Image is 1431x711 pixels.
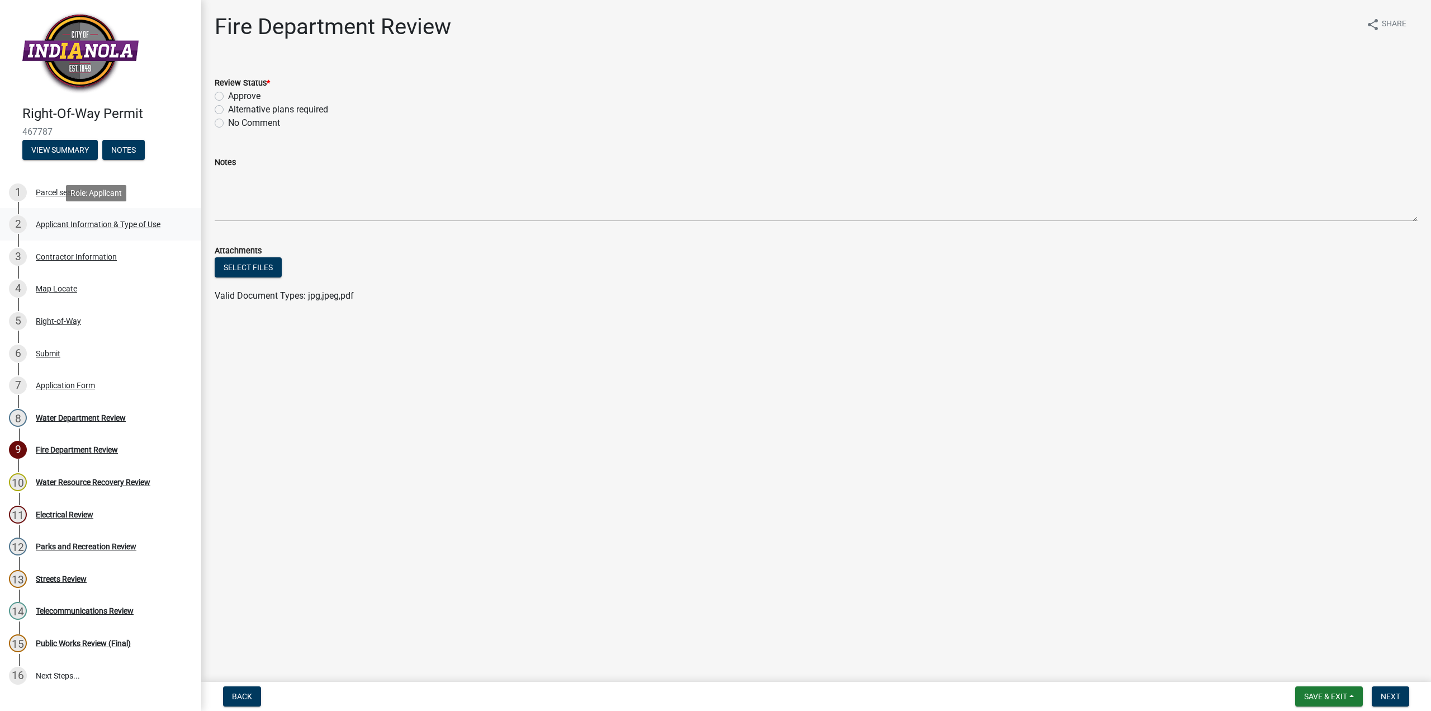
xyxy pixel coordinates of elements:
wm-modal-confirm: Summary [22,146,98,155]
span: Valid Document Types: jpg,jpeg,pdf [215,290,354,301]
div: Water Resource Recovery Review [36,478,150,486]
div: 7 [9,376,27,394]
div: Contractor Information [36,253,117,261]
div: Applicant Information & Type of Use [36,220,160,228]
label: Alternative plans required [228,103,328,116]
button: Save & Exit [1295,686,1363,707]
i: share [1366,18,1380,31]
div: Parcel search [36,189,83,196]
button: shareShare [1357,13,1415,35]
div: Right-of-Way [36,317,81,325]
h1: Fire Department Review [215,13,451,40]
div: 16 [9,667,27,685]
span: Back [232,692,252,701]
label: No Comment [228,116,280,130]
div: 9 [9,441,27,459]
div: Map Locate [36,285,77,293]
div: Role: Applicant [66,185,126,201]
div: 15 [9,634,27,652]
span: Next [1381,692,1400,701]
div: 12 [9,538,27,555]
label: Review Status [215,79,270,87]
div: Water Department Review [36,414,126,422]
span: Save & Exit [1304,692,1347,701]
div: 4 [9,280,27,298]
div: 5 [9,312,27,330]
wm-modal-confirm: Notes [102,146,145,155]
span: Share [1382,18,1406,31]
button: Notes [102,140,145,160]
label: Attachments [215,247,262,255]
span: 467787 [22,126,179,137]
div: 3 [9,248,27,266]
div: Application Form [36,382,95,389]
label: Approve [228,90,260,103]
button: Back [223,686,261,707]
h4: Right-Of-Way Permit [22,106,192,122]
div: Parks and Recreation Review [36,543,136,550]
div: Electrical Review [36,511,93,519]
label: Notes [215,159,236,167]
div: 11 [9,506,27,524]
div: 14 [9,602,27,620]
div: Public Works Review (Final) [36,639,131,647]
div: 6 [9,345,27,362]
button: View Summary [22,140,98,160]
button: Select files [215,257,282,277]
div: 2 [9,215,27,233]
div: Fire Department Review [36,446,118,454]
div: 1 [9,183,27,201]
button: Next [1372,686,1409,707]
div: Telecommunications Review [36,607,134,615]
div: 10 [9,473,27,491]
img: City of Indianola, Iowa [22,12,139,94]
div: 13 [9,570,27,588]
div: Submit [36,350,60,357]
div: Streets Review [36,575,87,583]
div: 8 [9,409,27,427]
